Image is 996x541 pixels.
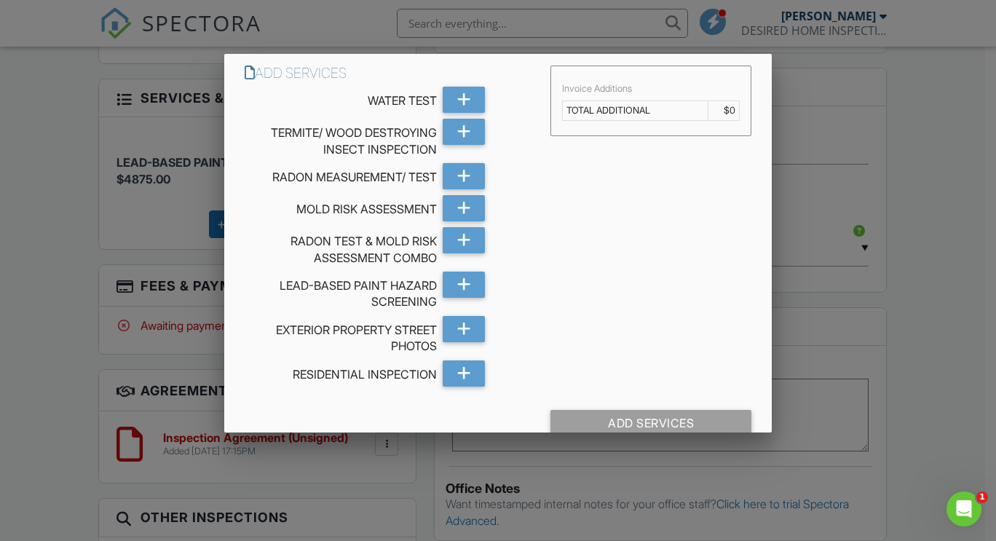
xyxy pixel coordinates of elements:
[946,491,981,526] iframe: Intercom live chat
[245,163,437,185] div: RADON MEASUREMENT/ TEST
[245,360,437,382] div: RESIDENTIAL INSPECTION
[245,119,437,157] div: TERMITE/ WOOD DESTROYING INSECT INSPECTION
[245,227,437,266] div: RADON TEST & MOLD RISK ASSESSMENT COMBO
[550,410,751,436] div: Add Services
[976,491,988,503] span: 1
[708,101,740,121] td: $0
[245,195,437,217] div: MOLD RISK ASSESSMENT
[245,272,437,310] div: LEAD-BASED PAINT HAZARD SCREENING
[245,316,437,355] div: EXTERIOR PROPERTY STREET PHOTOS
[245,66,533,81] h6: Add Services
[245,87,437,108] div: WATER TEST
[562,83,740,95] div: Invoice Additions
[563,101,708,121] td: TOTAL ADDITIONAL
